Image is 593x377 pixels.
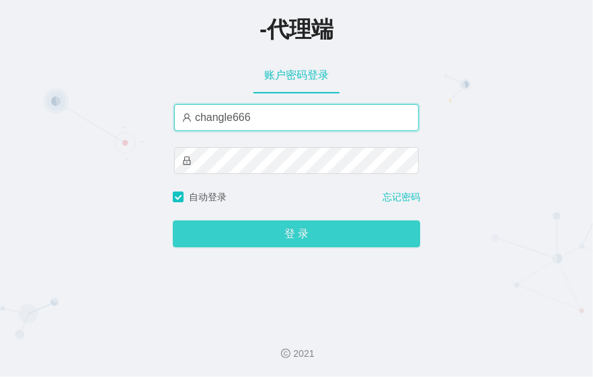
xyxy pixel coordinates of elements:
[173,220,420,247] button: 登 录
[293,348,314,359] font: 2021
[253,56,340,94] div: 账户密码登录
[174,104,419,131] input: 请输入
[182,113,192,122] i: 图标： 用户
[281,349,290,358] i: 图标： 版权所有
[184,192,232,202] span: 自动登录
[182,156,192,165] i: 图标： 锁
[260,17,333,42] span: -代理端
[383,190,420,204] a: 忘记密码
